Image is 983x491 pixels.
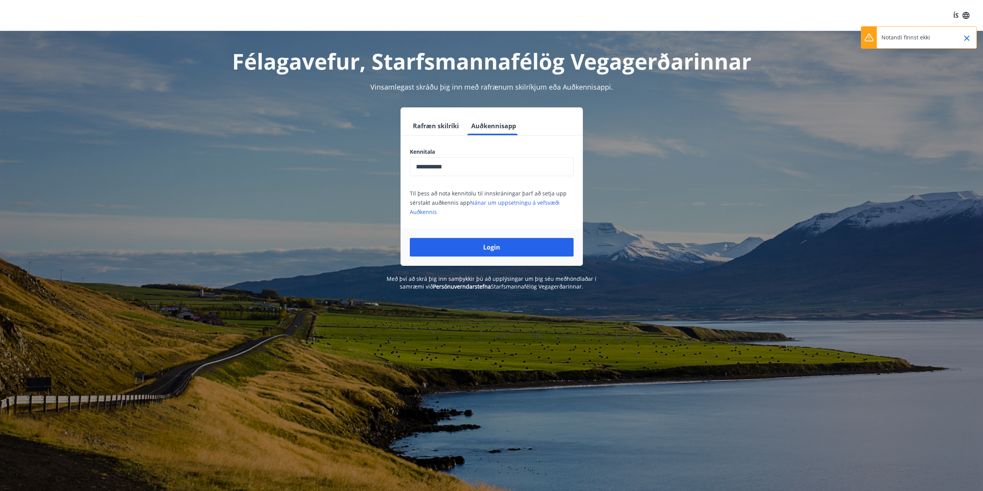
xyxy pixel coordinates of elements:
[960,32,973,45] button: Close
[410,190,567,216] span: Til þess að nota kennitölu til innskráningar þarf að setja upp sérstakt auðkennis app
[387,275,596,290] span: Með því að skrá þig inn samþykkir þú að upplýsingar um þig séu meðhöndlaðar í samræmi við Starfsm...
[468,117,519,135] button: Auðkennisapp
[410,199,560,216] a: Nánar um uppsetningu á vefsvæði Auðkennis
[410,148,574,156] label: Kennitala
[433,283,491,290] a: Persónuverndarstefna
[370,82,613,92] span: Vinsamlegast skráðu þig inn með rafrænum skilríkjum eða Auðkennisappi.
[410,117,462,135] button: Rafræn skilríki
[223,46,761,76] h1: Félagavefur, Starfsmannafélög Vegagerðarinnar
[410,238,574,257] button: Login
[949,8,974,22] button: ÍS
[881,34,930,41] p: Notandi finnst ekki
